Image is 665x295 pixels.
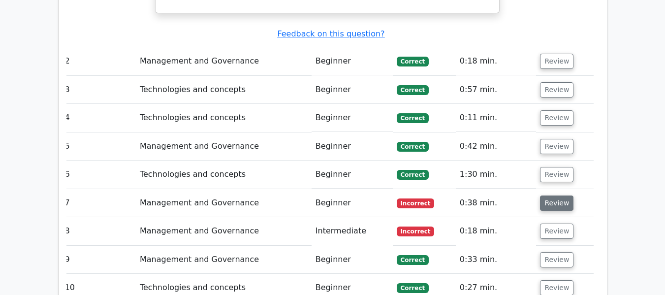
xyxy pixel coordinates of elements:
[61,161,136,189] td: 6
[456,47,537,75] td: 0:18 min.
[136,132,312,161] td: Management and Governance
[456,217,537,245] td: 0:18 min.
[136,217,312,245] td: Management and Governance
[456,189,537,217] td: 0:38 min.
[397,142,429,152] span: Correct
[397,227,435,236] span: Incorrect
[456,246,537,274] td: 0:33 min.
[397,57,429,66] span: Correct
[456,76,537,104] td: 0:57 min.
[136,104,312,132] td: Technologies and concepts
[540,167,573,182] button: Review
[540,54,573,69] button: Review
[61,47,136,75] td: 2
[540,224,573,239] button: Review
[456,161,537,189] td: 1:30 min.
[540,82,573,98] button: Review
[312,161,393,189] td: Beginner
[312,217,393,245] td: Intermediate
[397,198,435,208] span: Incorrect
[61,217,136,245] td: 8
[61,76,136,104] td: 3
[312,246,393,274] td: Beginner
[312,104,393,132] td: Beginner
[61,104,136,132] td: 4
[397,283,429,293] span: Correct
[456,132,537,161] td: 0:42 min.
[397,170,429,180] span: Correct
[312,47,393,75] td: Beginner
[136,47,312,75] td: Management and Governance
[540,110,573,126] button: Review
[397,255,429,265] span: Correct
[61,132,136,161] td: 5
[540,252,573,267] button: Review
[136,161,312,189] td: Technologies and concepts
[136,189,312,217] td: Management and Governance
[540,139,573,154] button: Review
[540,196,573,211] button: Review
[397,85,429,95] span: Correct
[456,104,537,132] td: 0:11 min.
[61,189,136,217] td: 7
[61,246,136,274] td: 9
[312,76,393,104] td: Beginner
[277,29,384,38] a: Feedback on this question?
[136,246,312,274] td: Management and Governance
[312,132,393,161] td: Beginner
[312,189,393,217] td: Beginner
[136,76,312,104] td: Technologies and concepts
[397,113,429,123] span: Correct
